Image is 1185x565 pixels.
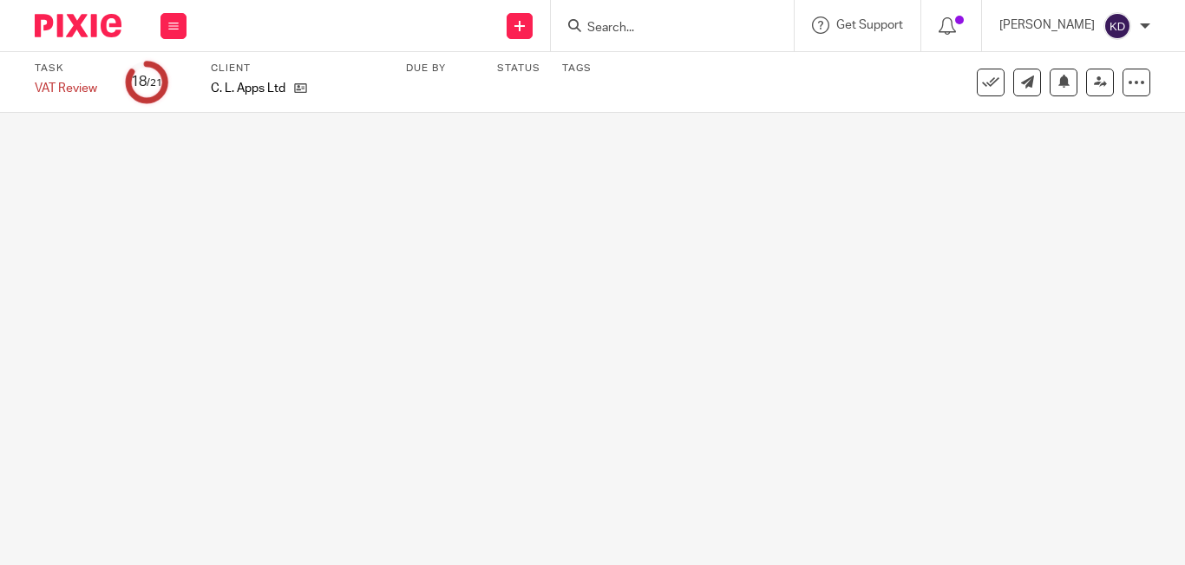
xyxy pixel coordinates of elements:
[836,19,903,31] span: Get Support
[131,72,162,92] div: 18
[35,80,104,97] div: VAT Review
[35,62,104,76] label: Task
[211,62,384,76] label: Client
[294,82,307,95] i: Open client page
[562,62,592,76] label: Tags
[35,14,121,37] img: Pixie
[406,62,475,76] label: Due by
[211,80,285,97] p: C. L. Apps Ltd
[586,21,742,36] input: Search
[147,78,162,88] small: /21
[497,62,540,76] label: Status
[999,16,1095,34] p: [PERSON_NAME]
[1103,12,1131,40] img: svg%3E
